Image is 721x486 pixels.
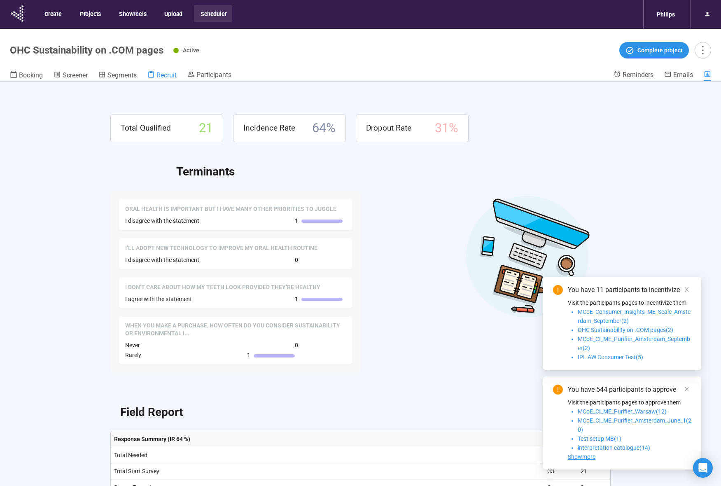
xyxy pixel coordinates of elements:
[568,285,691,295] div: You have 11 participants to incentivize
[194,5,232,22] button: Scheduler
[196,71,231,79] span: Participants
[578,327,673,333] span: OHC Sustainability on .COM pages(2)
[295,341,298,350] span: 0
[553,385,563,395] span: exclamation-circle
[577,463,610,479] td: 21
[120,403,183,421] h2: Field Report
[19,71,43,79] span: Booking
[435,118,458,138] span: 31 %
[568,385,691,395] div: You have 544 participants to approve
[176,163,611,181] h2: Terminants
[619,42,689,58] button: Complete project
[673,71,693,79] span: Emails
[112,5,152,22] button: Showreels
[637,46,683,55] span: Complete project
[243,122,295,134] span: Incidence Rate
[10,44,163,56] h1: OHC Sustainability on .COM pages
[114,452,147,458] span: Total Needed
[183,47,199,54] span: Active
[695,42,711,58] button: more
[295,255,298,264] span: 0
[295,216,298,225] span: 1
[578,417,691,433] span: MCoE_CI_ME_Purifier_Amsterdam_June_1(20)
[623,71,653,79] span: Reminders
[614,70,653,80] a: Reminders
[158,5,188,22] button: Upload
[578,354,643,360] span: IPL AW Consumer Test(5)
[125,217,199,224] span: I disagree with the statement
[578,408,667,415] span: MCoE_CI_ME_Purifier_Warsaw(12)
[466,194,590,318] img: Desktop work notes
[121,122,171,134] span: Total Qualified
[54,70,88,81] a: Screener
[73,5,107,22] button: Projects
[63,71,88,79] span: Screener
[125,283,320,292] span: I don’t care about how my teeth look provided they’re healthy
[578,444,650,451] span: interpretation catalogue(14)
[578,435,621,442] span: Test setup MB(1)
[684,386,690,392] span: close
[578,336,690,351] span: MCoE_CI_ME_Purifier_Amsterdam_September(2)
[125,352,141,358] span: Rarely
[199,118,213,138] span: 21
[366,122,411,134] span: Dropout Rate
[125,342,140,348] span: Never
[147,70,177,81] a: Recruit
[652,7,680,22] div: Philips
[125,257,199,263] span: I disagree with the statement
[553,285,563,295] span: exclamation-circle
[312,118,336,138] span: 64 %
[247,350,250,360] span: 1
[544,463,577,479] td: 33
[578,308,691,324] span: MCoE_Consumer_Insights_ME_Scale_Amsterdam_September(2)
[295,294,298,304] span: 1
[114,468,159,474] span: Total Start Survey
[684,287,690,292] span: close
[10,70,43,81] a: Booking
[98,70,137,81] a: Segments
[38,5,68,22] button: Create
[125,244,317,252] span: I’ll adopt new technology to improve my oral health routine
[693,458,713,478] div: Open Intercom Messenger
[125,205,336,213] span: Oral health is important but I have many other priorities to juggle
[187,70,231,80] a: Participants
[664,70,693,80] a: Emails
[568,453,595,460] span: Showmore
[156,71,177,79] span: Recruit
[568,398,691,407] p: Visit the participants pages to approve them
[125,296,192,302] span: I agree with the statement
[111,431,544,447] th: Response Summary (IR 64 %)
[125,322,346,338] span: When you make a purchase, how often do you consider sustainability or environmental impact?
[568,298,691,307] p: Visit the participants pages to incentivize them
[107,71,137,79] span: Segments
[697,44,708,56] span: more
